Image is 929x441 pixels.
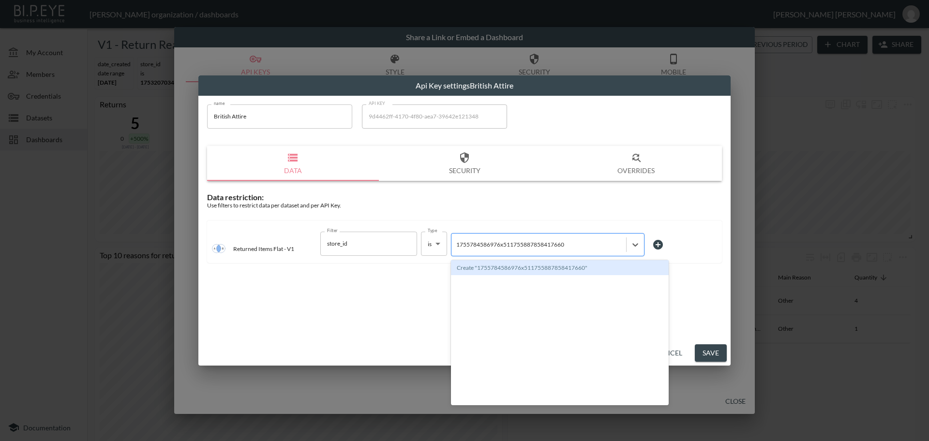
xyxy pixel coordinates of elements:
span: Create "1755784586976x511755887858417660" [451,260,669,277]
span: Data restriction: [207,192,264,202]
label: Type [428,227,437,234]
div: Create "1755784586976x511755887858417660" [451,260,669,275]
img: inner join icon [212,242,225,255]
label: API KEY [369,100,386,106]
span: is [428,240,432,248]
p: Returned Items Flat - V1 [233,245,294,252]
label: name [214,100,225,106]
button: Security [379,146,551,181]
label: Filter [327,227,338,234]
input: Filter [325,236,398,251]
div: Use filters to restrict data per dataset and per API Key. [207,202,722,209]
h2: Api Key settings British Attire [198,75,731,96]
button: Data [207,146,379,181]
button: Save [695,344,727,362]
button: Overrides [550,146,722,181]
